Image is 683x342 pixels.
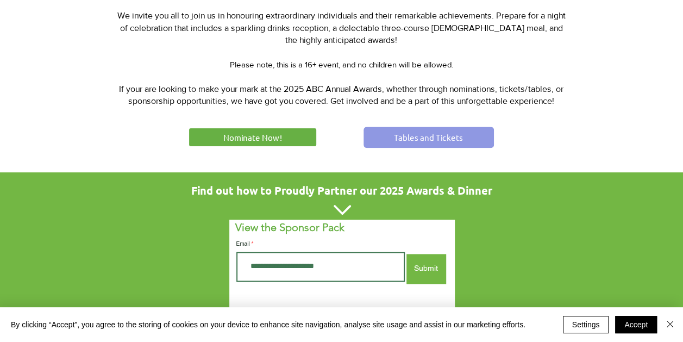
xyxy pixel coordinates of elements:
[663,318,676,331] img: Close
[663,316,676,333] button: Close
[414,263,438,274] span: Submit
[191,183,492,197] span: Find out how to Proudly Partner our 2025 Awards & Dinner
[235,221,344,234] span: View the Sponsor Pack
[117,11,566,45] span: We invite you all to join us in honouring extraordinary individuals and their remarkable achievem...
[119,84,563,105] span: If your are looking to make your mark at the 2025 ABC Annual Awards, whether through nominations,...
[406,254,446,284] button: Submit
[615,316,657,333] button: Accept
[187,127,318,148] a: Nominate Now!
[364,127,494,148] a: Tables and Tickets
[223,132,282,143] span: Nominate Now!
[230,60,453,69] span: Please note, this is a 16+ event, and no children will be allowed.
[11,320,525,329] span: By clicking “Accept”, you agree to the storing of cookies on your device to enhance site navigati...
[394,132,463,143] span: Tables and Tickets
[236,241,405,247] label: Email
[563,316,609,333] button: Settings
